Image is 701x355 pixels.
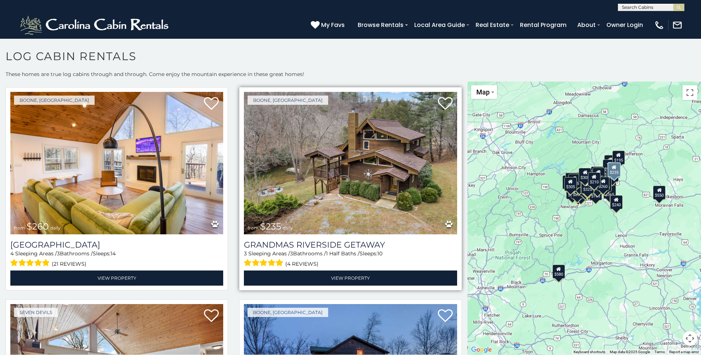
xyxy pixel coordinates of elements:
a: View Property [244,270,457,286]
img: White-1-2.png [18,14,172,36]
span: $235 [260,221,281,232]
a: Grandmas Riverside Getaway [244,240,457,250]
a: View Property [10,270,223,286]
a: Local Area Guide [411,18,469,31]
a: Terms (opens in new tab) [654,350,665,354]
div: $550 [653,186,666,200]
span: (21 reviews) [52,259,86,269]
div: $260 [597,177,609,191]
a: Grandmas Riverside Getaway from $235 daily [244,92,457,234]
div: $305 [579,168,591,182]
span: 3 [290,250,293,257]
span: daily [283,225,293,231]
a: Boone, [GEOGRAPHIC_DATA] [248,308,328,317]
a: My Favs [311,20,347,30]
a: Add to favorites [438,96,453,112]
a: Boone, [GEOGRAPHIC_DATA] [14,96,95,105]
span: 3 [57,250,60,257]
div: $170 [604,155,616,169]
h3: Hillside Haven [10,240,223,250]
div: $210 [588,172,600,186]
button: Change map style [471,85,497,99]
div: Sleeping Areas / Bathrooms / Sleeps: [244,250,457,269]
button: Map camera controls [683,331,697,346]
div: $420 [566,185,579,199]
img: Google [469,345,494,355]
a: Rental Program [516,18,570,31]
span: 10 [377,250,382,257]
a: Hillside Haven from $260 daily [10,92,223,234]
a: [GEOGRAPHIC_DATA] [10,240,223,250]
span: from [248,225,259,231]
span: 3 [244,250,247,257]
span: $260 [27,221,49,232]
div: $265 [571,185,583,199]
a: Real Estate [472,18,513,31]
a: Add to favorites [438,309,453,324]
div: $195 [612,151,625,165]
div: $380 [599,178,612,192]
span: Map [476,88,490,96]
div: $165 [589,186,602,200]
div: $580 [552,265,565,279]
div: $125 [603,159,615,173]
span: from [14,225,25,231]
span: 14 [110,250,116,257]
img: mail-regular-white.png [672,20,683,30]
img: phone-regular-white.png [654,20,664,30]
span: 1 Half Baths / [326,250,360,257]
a: Seven Devils [14,308,58,317]
a: Open this area in Google Maps (opens a new window) [469,345,494,355]
a: Report a map error [669,350,699,354]
button: Toggle fullscreen view [683,85,697,100]
div: $305 [564,177,576,191]
div: $400 [581,180,593,194]
img: Grandmas Riverside Getaway [244,92,457,234]
button: Keyboard shortcuts [574,349,605,355]
span: 4 [10,250,14,257]
div: $320 [591,166,603,180]
div: $395 [568,174,581,188]
div: $235 [608,162,621,177]
div: $240 [610,195,623,209]
a: Add to favorites [204,96,219,112]
a: Browse Rentals [354,18,407,31]
img: Hillside Haven [10,92,223,234]
div: $325 [581,180,593,194]
a: Boone, [GEOGRAPHIC_DATA] [248,96,328,105]
div: $295 [562,175,575,189]
div: Sleeping Areas / Bathrooms / Sleeps: [10,250,223,269]
a: Add to favorites [204,309,219,324]
div: $180 [565,173,578,187]
div: $365 [603,185,616,199]
span: (4 reviews) [285,259,319,269]
span: daily [50,225,61,231]
div: $200 [606,168,618,182]
a: Owner Login [603,18,647,31]
span: Map data ©2025 Google [610,350,650,354]
a: About [574,18,599,31]
div: $255 [592,168,605,182]
span: My Favs [321,20,345,30]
